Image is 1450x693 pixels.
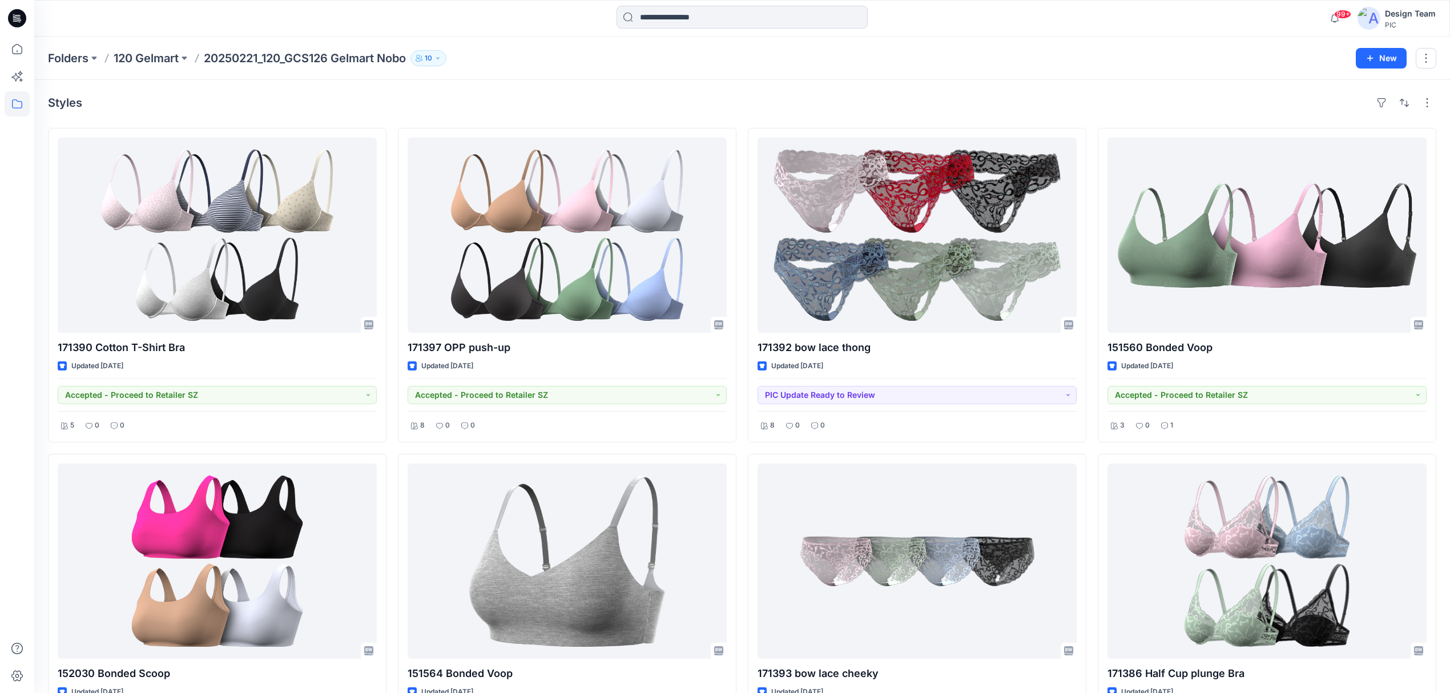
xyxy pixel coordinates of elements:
a: 171392 bow lace thong [758,138,1077,333]
p: 0 [120,420,124,432]
button: New [1356,48,1407,69]
a: 120 Gelmart [114,50,179,66]
p: 171393 bow lace cheeky [758,666,1077,682]
p: 0 [445,420,450,432]
p: 3 [1120,420,1125,432]
p: 171386 Half Cup plunge Bra [1107,666,1427,682]
p: 0 [795,420,800,432]
a: 171390 Cotton T-Shirt Bra [58,138,377,333]
p: Updated [DATE] [71,360,123,372]
button: 10 [410,50,446,66]
span: 99+ [1334,10,1351,19]
p: 8 [420,420,425,432]
p: 8 [770,420,775,432]
p: 152030 Bonded Scoop [58,666,377,682]
a: 171386 Half Cup plunge Bra [1107,464,1427,659]
p: Updated [DATE] [771,360,823,372]
p: 151560 Bonded Voop [1107,340,1427,356]
p: 151564 Bonded Voop [408,666,727,682]
p: Updated [DATE] [1121,360,1173,372]
p: 20250221_120_GCS126 Gelmart Nobo [204,50,406,66]
a: 151560 Bonded Voop [1107,138,1427,333]
p: 171392 bow lace thong [758,340,1077,356]
p: 0 [95,420,99,432]
a: 151564 Bonded Voop [408,464,727,659]
p: 10 [425,52,432,65]
p: 0 [470,420,475,432]
p: 5 [70,420,74,432]
p: 0 [820,420,825,432]
div: PIC [1385,21,1436,29]
a: 171393 bow lace cheeky [758,464,1077,659]
a: 152030 Bonded Scoop [58,464,377,659]
p: 171397 OPP push-up [408,340,727,356]
p: 171390 Cotton T-Shirt Bra [58,340,377,356]
a: 171397 OPP push-up [408,138,727,333]
p: 0 [1145,420,1150,432]
p: 1 [1170,420,1173,432]
h4: Styles [48,96,82,110]
img: avatar [1358,7,1380,30]
a: Folders [48,50,88,66]
p: Updated [DATE] [421,360,473,372]
div: Design Team [1385,7,1436,21]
